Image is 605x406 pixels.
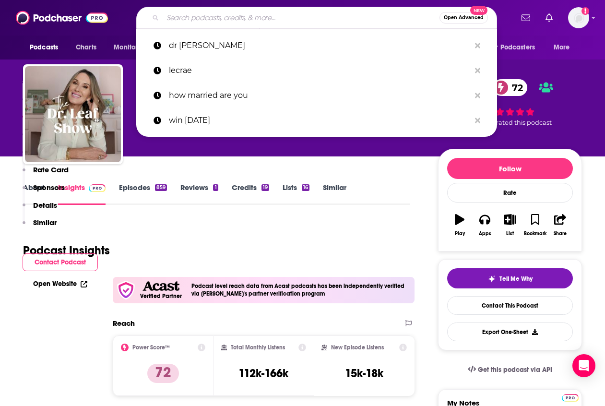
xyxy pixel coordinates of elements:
a: how married are you [136,83,497,108]
span: Monitoring [114,41,148,54]
div: Bookmark [524,231,546,237]
button: Contact Podcast [23,253,98,271]
button: open menu [547,38,582,57]
span: Podcasts [30,41,58,54]
img: tell me why sparkle [488,275,496,283]
button: open menu [483,38,549,57]
button: Sponsors [23,183,65,201]
img: The Dr. Leaf Show [25,66,121,162]
a: Show notifications dropdown [542,10,557,26]
button: Export One-Sheet [447,322,573,341]
p: how married are you [169,83,470,108]
h2: Total Monthly Listens [231,344,285,351]
div: List [506,231,514,237]
button: Similar [23,218,57,236]
div: Open Intercom Messenger [572,354,595,377]
a: Open Website [33,280,87,288]
div: Apps [479,231,491,237]
span: For Podcasters [489,41,535,54]
button: Open AdvancedNew [439,12,488,24]
p: Sponsors [33,183,65,192]
div: 19 [261,184,269,191]
p: Details [33,201,57,210]
div: Search podcasts, credits, & more... [136,7,497,29]
span: Logged in as shcarlos [568,7,589,28]
h3: 112k-166k [238,366,288,381]
div: Share [554,231,567,237]
h2: New Episode Listens [331,344,384,351]
a: Similar [323,183,346,205]
a: Lists16 [283,183,309,205]
a: Reviews1 [180,183,218,205]
button: Details [23,201,57,218]
button: Play [447,208,472,242]
span: New [470,6,487,15]
span: rated this podcast [496,119,552,126]
a: Charts [70,38,102,57]
p: Similar [33,218,57,227]
button: Follow [447,158,573,179]
button: Apps [472,208,497,242]
a: win [DATE] [136,108,497,133]
button: Bookmark [522,208,547,242]
p: 72 [147,364,179,383]
button: open menu [23,38,71,57]
p: dr leaf [169,33,470,58]
img: verfied icon [117,281,135,299]
div: 16 [302,184,309,191]
h5: Verified Partner [140,293,182,299]
a: 72 [493,79,528,96]
p: lecrae [169,58,470,83]
span: 72 [502,79,528,96]
button: Share [548,208,573,242]
span: Charts [76,41,96,54]
h2: Reach [113,319,135,328]
span: Get this podcast via API [478,366,552,374]
span: Tell Me Why [499,275,533,283]
a: Contact This Podcast [447,296,573,315]
img: Podchaser - Follow, Share and Rate Podcasts [16,9,108,27]
img: User Profile [568,7,589,28]
p: win today [169,108,470,133]
div: Play [455,231,465,237]
a: Credits19 [232,183,269,205]
a: Show notifications dropdown [518,10,534,26]
button: Show profile menu [568,7,589,28]
img: Acast [142,281,179,291]
div: verified Badge72 1 personrated this podcast [438,73,582,132]
a: lecrae [136,58,497,83]
span: More [554,41,570,54]
h2: Power Score™ [132,344,170,351]
button: List [498,208,522,242]
input: Search podcasts, credits, & more... [163,10,439,25]
a: Episodes859 [119,183,167,205]
div: 1 [213,184,218,191]
h3: 15k-18k [345,366,383,381]
a: Get this podcast via API [460,358,560,382]
a: Pro website [562,393,579,402]
div: 859 [155,184,167,191]
img: Podchaser Pro [562,394,579,402]
div: Rate [447,183,573,203]
svg: Add a profile image [581,7,589,15]
span: Open Advanced [444,15,484,20]
h4: Podcast level reach data from Acast podcasts has been independently verified via [PERSON_NAME]'s ... [191,283,411,297]
a: dr [PERSON_NAME] [136,33,497,58]
button: tell me why sparkleTell Me Why [447,268,573,288]
button: open menu [107,38,160,57]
